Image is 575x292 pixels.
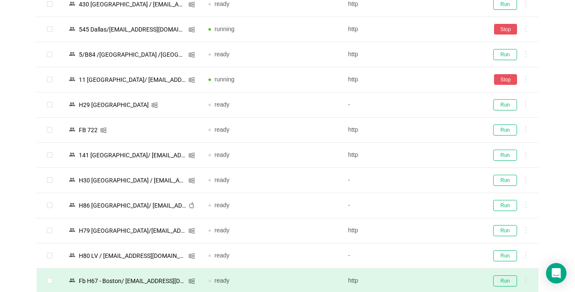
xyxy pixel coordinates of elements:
span: running [214,26,234,32]
i: icon: windows [151,102,158,108]
td: http [341,143,481,168]
div: H80 LV / [EMAIL_ADDRESS][DOMAIN_NAME] [1] [76,250,188,261]
td: http [341,67,481,93]
span: running [214,76,234,83]
i: icon: windows [188,77,195,83]
button: Run [493,150,517,161]
button: Stop [494,24,517,35]
td: - [341,193,481,218]
span: ready [214,252,229,259]
button: Run [493,49,517,60]
i: icon: windows [188,52,195,58]
div: 5/В84 /[GEOGRAPHIC_DATA] /[GEOGRAPHIC_DATA]/ [EMAIL_ADDRESS][DOMAIN_NAME] [76,49,188,60]
td: - [341,93,481,118]
td: - [341,243,481,269]
span: ready [214,101,229,108]
i: icon: apple [188,202,195,208]
i: icon: windows [188,26,195,33]
i: icon: windows [188,278,195,284]
button: Run [493,124,517,136]
div: 545 Dallas/[EMAIL_ADDRESS][DOMAIN_NAME] [76,24,188,35]
div: Fb Н67 - Boston/ [EMAIL_ADDRESS][DOMAIN_NAME] [1] [76,275,188,286]
i: icon: windows [188,253,195,259]
div: Н86 [GEOGRAPHIC_DATA]/ [EMAIL_ADDRESS][DOMAIN_NAME] [1] [76,200,188,211]
span: ready [214,176,229,183]
button: Run [493,175,517,186]
div: Open Intercom Messenger [546,263,566,283]
button: Run [493,275,517,286]
span: ready [214,277,229,284]
i: icon: windows [100,127,107,133]
i: icon: windows [188,152,195,159]
i: icon: windows [188,1,195,8]
div: H79 [GEOGRAPHIC_DATA]/[EMAIL_ADDRESS][DOMAIN_NAME] [1] [76,225,188,236]
i: icon: windows [188,228,195,234]
span: ready [214,0,229,7]
span: ready [214,202,229,208]
div: Н30 [GEOGRAPHIC_DATA] / [EMAIL_ADDRESS][DOMAIN_NAME] [76,175,188,186]
div: 11 [GEOGRAPHIC_DATA]/ [EMAIL_ADDRESS][DOMAIN_NAME] [76,74,188,85]
button: Run [493,99,517,110]
div: H29 [GEOGRAPHIC_DATA] [76,99,151,110]
button: Run [493,200,517,211]
span: ready [214,151,229,158]
td: http [341,17,481,42]
button: Stop [494,74,517,85]
span: ready [214,227,229,234]
i: icon: windows [188,177,195,184]
span: ready [214,126,229,133]
button: Run [493,250,517,261]
span: ready [214,51,229,58]
button: Run [493,225,517,236]
td: http [341,118,481,143]
div: FB 722 [76,124,100,136]
td: http [341,42,481,67]
td: http [341,218,481,243]
td: - [341,168,481,193]
div: 141 [GEOGRAPHIC_DATA]/ [EMAIL_ADDRESS][DOMAIN_NAME] [76,150,188,161]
